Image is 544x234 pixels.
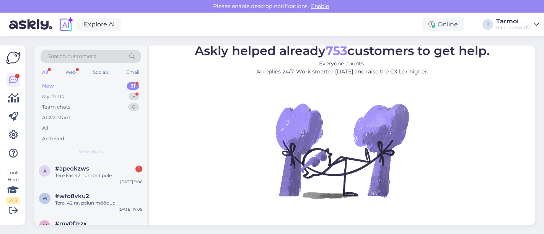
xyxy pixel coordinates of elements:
div: All [41,67,49,77]
span: Enable [309,3,331,10]
div: New [42,82,54,90]
div: AI Assistant [42,114,70,122]
div: T [482,19,493,30]
div: [DATE] 9:06 [120,179,142,185]
p: Everyone counts. AI replies 24/7. Work smarter [DATE] and raise the CX bar higher. [195,60,490,76]
span: Search customers [47,52,96,60]
div: Look Here [6,169,20,204]
div: Tere,kas 42 numbrit pole [55,172,142,179]
div: Archived [42,135,64,143]
div: 0 [128,103,139,111]
span: a [43,168,47,174]
div: Socials [91,67,110,77]
div: 8 [129,93,139,101]
img: Askly Logo [6,52,21,64]
span: #wfo8vku2 [55,193,89,200]
span: Askly helped already customers to get help. [195,43,490,58]
div: Web [64,67,77,77]
div: 2 / 3 [6,197,20,204]
div: Team chats [42,103,70,111]
span: New chats [78,148,103,155]
a: TarmoiBaltimpeks OÜ [496,18,539,31]
div: My chats [42,93,64,101]
div: 1 [135,166,142,172]
span: #my0fzrzx [55,220,87,227]
div: Tere, 42 nr, palun mõõdud [55,200,142,206]
b: 753 [326,43,347,58]
div: All [42,124,49,132]
span: #apeokzws [55,165,89,172]
span: m [43,223,47,229]
a: Explore AI [77,18,121,31]
div: [DATE] 17:08 [119,206,142,212]
span: w [42,195,47,201]
img: No Chat active [273,82,411,219]
div: 51 [127,82,139,90]
div: Tarmoi [496,18,531,24]
img: explore-ai [58,16,74,32]
div: Online [422,18,464,31]
div: Email [125,67,141,77]
div: Baltimpeks OÜ [496,24,531,31]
